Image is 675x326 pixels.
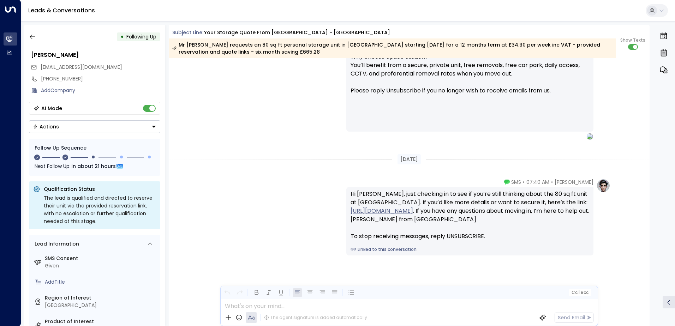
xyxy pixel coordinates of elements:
label: SMS Consent [45,255,157,262]
div: Given [45,262,157,270]
div: Next Follow Up: [35,162,155,170]
div: The lead is qualified and directed to reserve their unit via the provided reservation link, with ... [44,194,156,225]
span: SMS [511,179,521,186]
span: • [551,179,553,186]
span: cyruskorat@mac.com [41,64,122,71]
button: Undo [223,288,232,297]
label: Region of Interest [45,294,157,302]
div: AI Mode [41,105,62,112]
div: [PHONE_NUMBER] [41,75,160,83]
a: Linked to this conversation [351,246,589,253]
p: Qualification Status [44,186,156,193]
span: • [523,179,525,186]
div: Lead Information [32,240,79,248]
span: Following Up [126,33,156,40]
button: Redo [235,288,244,297]
div: Actions [33,123,59,130]
a: Leads & Conversations [28,6,95,14]
div: AddTitle [45,278,157,286]
div: [GEOGRAPHIC_DATA] [45,302,157,309]
div: [PERSON_NAME] [31,51,160,59]
div: [DATE] [398,154,421,164]
img: CYRUSKORAT@MAC.COM [587,133,593,140]
div: • [120,30,124,43]
img: profile-logo.png [596,179,610,193]
span: In about 21 hours [71,162,116,170]
label: Product of Interest [45,318,157,325]
button: Cc|Bcc [568,289,591,296]
span: Cc Bcc [571,290,588,295]
span: [EMAIL_ADDRESS][DOMAIN_NAME] [41,64,122,71]
div: Mr [PERSON_NAME] requests an 80 sq ft personal storage unit in [GEOGRAPHIC_DATA] starting [DATE] ... [172,41,612,55]
div: The agent signature is added automatically [264,314,367,321]
span: Show Texts [620,37,645,43]
span: | [578,290,580,295]
span: Subject Line: [172,29,203,36]
span: [PERSON_NAME] [555,179,593,186]
a: [URL][DOMAIN_NAME] [351,207,413,215]
div: AddCompany [41,87,160,94]
div: Follow Up Sequence [35,144,155,152]
button: Actions [29,120,160,133]
div: Button group with a nested menu [29,120,160,133]
span: 07:40 AM [526,179,549,186]
div: Hi [PERSON_NAME], just checking in to see if you’re still thinking about the 80 sq ft unit at [GE... [351,190,589,241]
div: Your storage quote from [GEOGRAPHIC_DATA] - [GEOGRAPHIC_DATA] [204,29,390,36]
